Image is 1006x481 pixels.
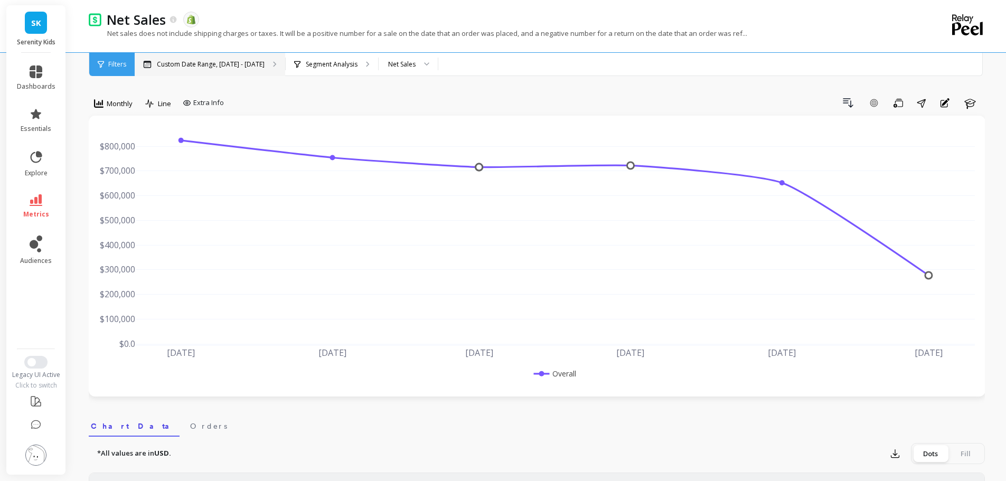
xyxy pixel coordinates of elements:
[158,99,171,109] span: Line
[6,381,66,390] div: Click to switch
[21,125,51,133] span: essentials
[20,257,52,265] span: audiences
[97,448,171,459] p: *All values are in
[306,60,358,69] p: Segment Analysis
[190,421,227,431] span: Orders
[17,82,55,91] span: dashboards
[913,445,948,462] div: Dots
[193,98,224,108] span: Extra Info
[157,60,265,69] p: Custom Date Range, [DATE] - [DATE]
[186,15,196,24] img: api.shopify.svg
[89,29,747,38] p: Net sales does not include shipping charges or taxes. It will be a positive number for a sale on ...
[91,421,177,431] span: Chart Data
[89,412,985,437] nav: Tabs
[108,60,126,69] span: Filters
[31,17,41,29] span: SK
[6,371,66,379] div: Legacy UI Active
[388,59,416,69] div: Net Sales
[25,169,48,177] span: explore
[948,445,983,462] div: Fill
[17,38,55,46] p: Serenity Kids
[107,99,133,109] span: Monthly
[89,13,101,26] img: header icon
[24,356,48,369] button: Switch to New UI
[154,448,171,458] strong: USD.
[23,210,49,219] span: metrics
[25,445,46,466] img: profile picture
[107,11,166,29] p: Net Sales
